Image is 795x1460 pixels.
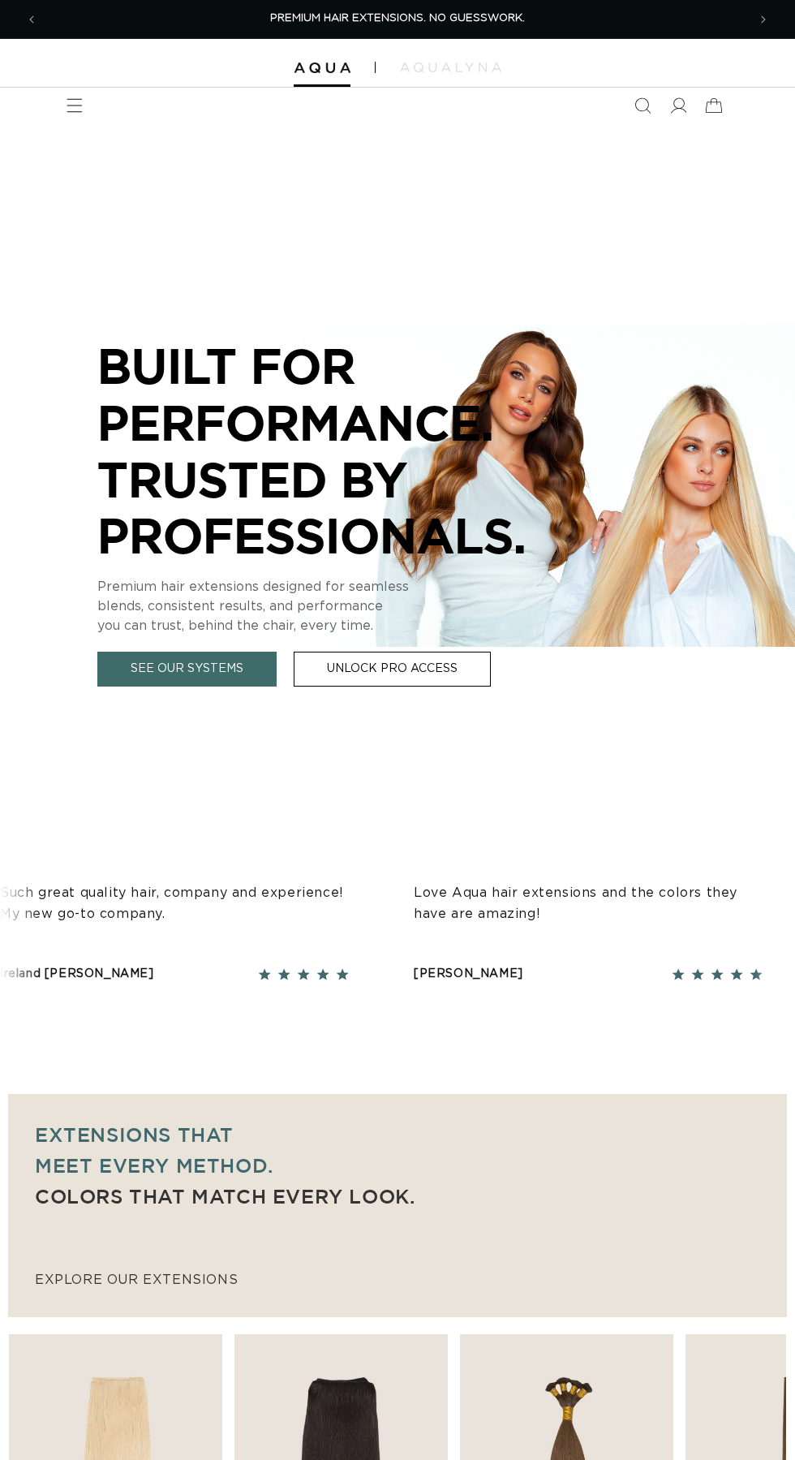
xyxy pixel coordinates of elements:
a: Unlock Pro Access [294,652,491,687]
p: Love Aqua hair extensions and the colors they have are amazing! [411,883,760,924]
button: Next announcement [746,2,781,37]
span: PREMIUM HAIR EXTENSIONS. NO GUESSWORK. [270,13,525,24]
p: Premium hair extensions designed for seamless blends, consistent results, and performance you can... [97,577,584,635]
summary: Search [625,88,660,123]
p: Colors that match every look. [35,1181,760,1212]
button: Previous announcement [14,2,49,37]
p: BUILT FOR PERFORMANCE. TRUSTED BY PROFESSIONALS. [97,338,584,563]
summary: Menu [57,88,92,123]
div: [PERSON_NAME] [411,964,521,984]
p: meet every method. [35,1150,760,1181]
p: Extensions that [35,1119,760,1150]
img: aqualyna.com [400,62,501,72]
img: Aqua Hair Extensions [294,62,350,74]
p: explore our extensions [35,1268,760,1292]
a: See Our Systems [97,652,277,687]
